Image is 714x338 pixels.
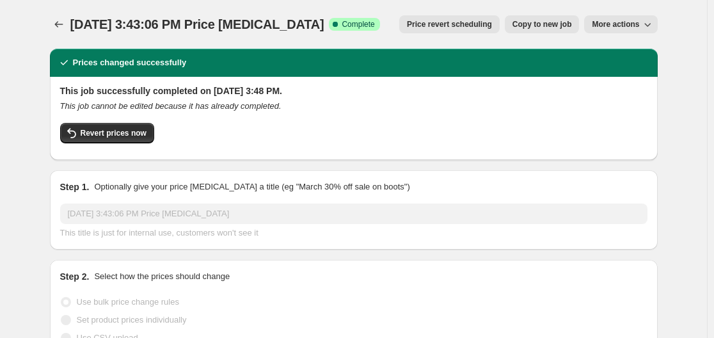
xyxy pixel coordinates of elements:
button: Copy to new job [505,15,580,33]
p: Select how the prices should change [94,270,230,283]
span: Use bulk price change rules [77,297,179,307]
i: This job cannot be edited because it has already completed. [60,101,282,111]
h2: Step 2. [60,270,90,283]
h2: This job successfully completed on [DATE] 3:48 PM. [60,84,647,97]
button: Revert prices now [60,123,154,143]
button: Price change jobs [50,15,68,33]
p: Optionally give your price [MEDICAL_DATA] a title (eg "March 30% off sale on boots") [94,181,409,193]
span: Price revert scheduling [407,19,492,29]
h2: Prices changed successfully [73,56,187,69]
h2: Step 1. [60,181,90,193]
button: More actions [584,15,657,33]
input: 30% off holiday sale [60,204,647,224]
span: This title is just for internal use, customers won't see it [60,228,258,237]
span: [DATE] 3:43:06 PM Price [MEDICAL_DATA] [70,17,324,31]
span: Revert prices now [81,128,147,138]
button: Price revert scheduling [399,15,500,33]
span: Complete [342,19,374,29]
span: More actions [592,19,639,29]
span: Copy to new job [512,19,572,29]
span: Set product prices individually [77,315,187,325]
